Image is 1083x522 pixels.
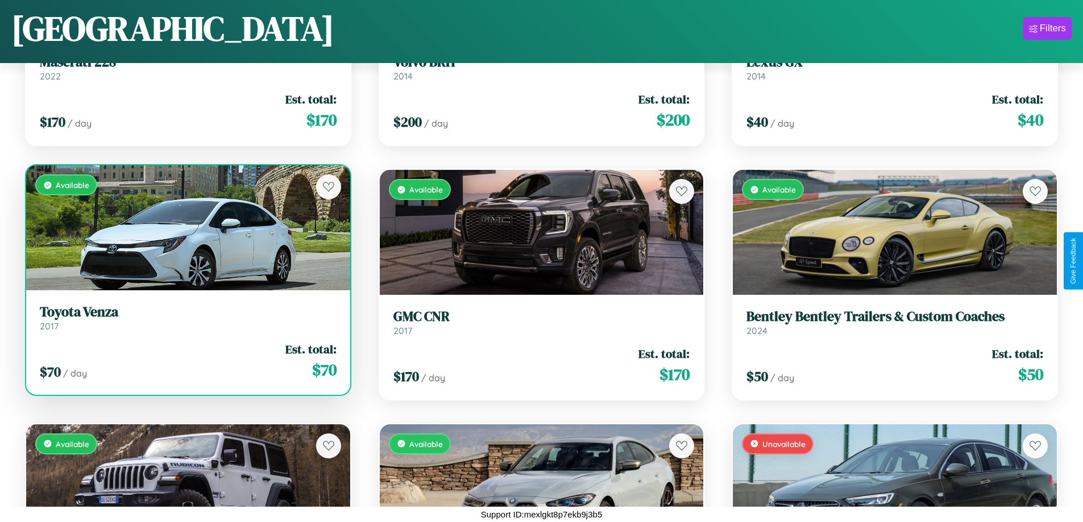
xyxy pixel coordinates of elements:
span: / day [63,368,87,379]
span: / day [770,372,794,383]
span: / day [424,118,448,129]
span: Available [56,180,89,190]
span: $ 40 [1018,108,1043,131]
span: / day [421,372,445,383]
span: 2014 [746,70,766,82]
span: Available [762,185,796,194]
span: $ 40 [746,112,768,131]
span: Est. total: [992,345,1043,362]
span: 2022 [40,70,61,82]
span: $ 70 [312,358,337,381]
a: Maserati 2282022 [40,54,337,82]
div: Give Feedback [1069,238,1077,284]
span: $ 200 [657,108,690,131]
span: 2024 [746,325,767,336]
span: Available [56,439,89,449]
h3: GMC CNR [393,308,690,325]
div: Filters [1040,23,1066,34]
a: Lexus GX2014 [746,54,1043,82]
span: Est. total: [638,345,690,362]
p: Support ID: mexlgkt8p7ekb9j3b5 [481,507,602,522]
span: 2017 [393,325,412,336]
span: Est. total: [638,91,690,107]
span: Available [409,439,443,449]
h3: Bentley Bentley Trailers & Custom Coaches [746,308,1043,325]
h1: [GEOGRAPHIC_DATA] [11,5,334,52]
span: $ 170 [40,112,65,131]
button: Filters [1023,17,1072,40]
a: GMC CNR2017 [393,308,690,336]
span: $ 50 [746,367,768,386]
span: Available [409,185,443,194]
span: $ 200 [393,112,422,131]
span: Est. total: [285,91,337,107]
span: $ 50 [1018,363,1043,386]
span: / day [68,118,92,129]
span: Unavailable [762,439,806,449]
span: 2014 [393,70,413,82]
span: $ 170 [393,367,419,386]
a: Volvo BRH2014 [393,54,690,82]
span: Est. total: [285,341,337,357]
span: / day [770,118,794,129]
a: Bentley Bentley Trailers & Custom Coaches2024 [746,308,1043,336]
a: Toyota Venza2017 [40,304,337,332]
span: $ 170 [659,363,690,386]
span: $ 70 [40,362,61,381]
span: 2017 [40,320,59,332]
span: $ 170 [306,108,337,131]
span: Est. total: [992,91,1043,107]
h3: Toyota Venza [40,304,337,320]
